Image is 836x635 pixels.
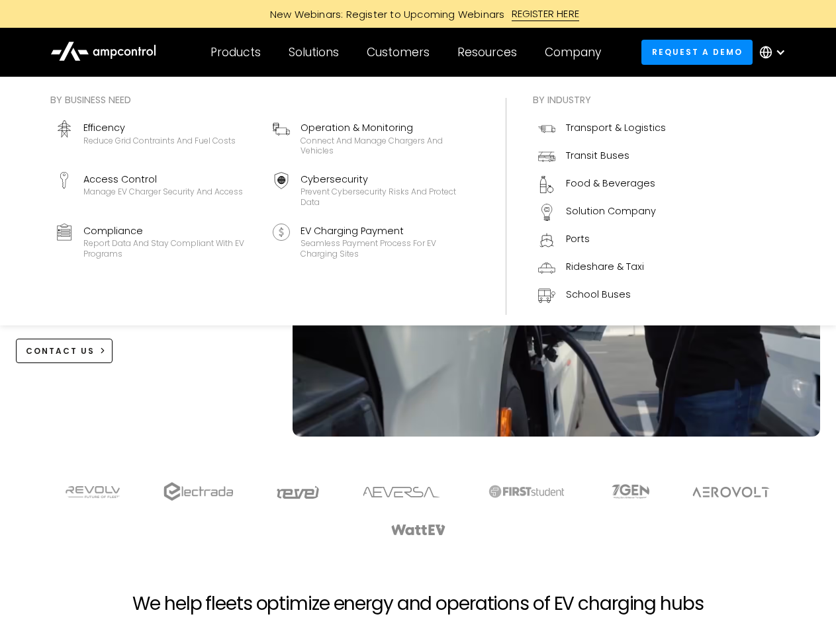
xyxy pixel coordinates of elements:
[120,7,716,21] a: New Webinars: Register to Upcoming WebinarsREGISTER HERE
[301,136,474,156] div: Connect and manage chargers and vehicles
[367,45,430,60] div: Customers
[533,226,671,254] a: Ports
[391,525,446,535] img: WattEV logo
[210,45,261,60] div: Products
[301,187,474,207] div: Prevent cybersecurity risks and protect data
[83,172,243,187] div: Access Control
[533,282,671,310] a: School Buses
[692,487,770,497] img: Aerovolt Logo
[566,259,644,274] div: Rideshare & Taxi
[566,120,666,135] div: Transport & Logistics
[301,120,474,135] div: Operation & Monitoring
[16,339,113,363] a: CONTACT US
[533,198,671,226] a: Solution Company
[533,254,671,282] a: Rideshare & Taxi
[457,45,517,60] div: Resources
[289,45,339,60] div: Solutions
[301,224,474,238] div: EV Charging Payment
[267,218,479,265] a: EV Charging PaymentSeamless Payment Process for EV Charging Sites
[545,45,601,60] div: Company
[533,171,671,198] a: Food & Beverages
[533,115,671,143] a: Transport & Logistics
[267,167,479,213] a: CybersecurityPrevent cybersecurity risks and protect data
[83,224,257,238] div: Compliance
[301,172,474,187] div: Cybersecurity
[267,115,479,161] a: Operation & MonitoringConnect and manage chargers and vehicles
[83,136,236,146] div: Reduce grid contraints and fuel costs
[83,187,243,197] div: Manage EV charger security and access
[301,238,474,259] div: Seamless Payment Process for EV Charging Sites
[566,287,631,302] div: School Buses
[132,593,703,615] h2: We help fleets optimize energy and operations of EV charging hubs
[533,143,671,171] a: Transit Buses
[50,167,262,213] a: Access ControlManage EV charger security and access
[50,93,479,107] div: By business need
[533,93,671,107] div: By industry
[50,218,262,265] a: ComplianceReport data and stay compliant with EV programs
[26,345,95,357] div: CONTACT US
[163,482,233,501] img: electrada logo
[566,204,656,218] div: Solution Company
[566,232,590,246] div: Ports
[83,120,236,135] div: Efficency
[257,7,512,21] div: New Webinars: Register to Upcoming Webinars
[566,148,629,163] div: Transit Buses
[83,238,257,259] div: Report data and stay compliant with EV programs
[641,40,753,64] a: Request a demo
[50,115,262,161] a: EfficencyReduce grid contraints and fuel costs
[566,176,655,190] div: Food & Beverages
[512,7,580,21] div: REGISTER HERE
